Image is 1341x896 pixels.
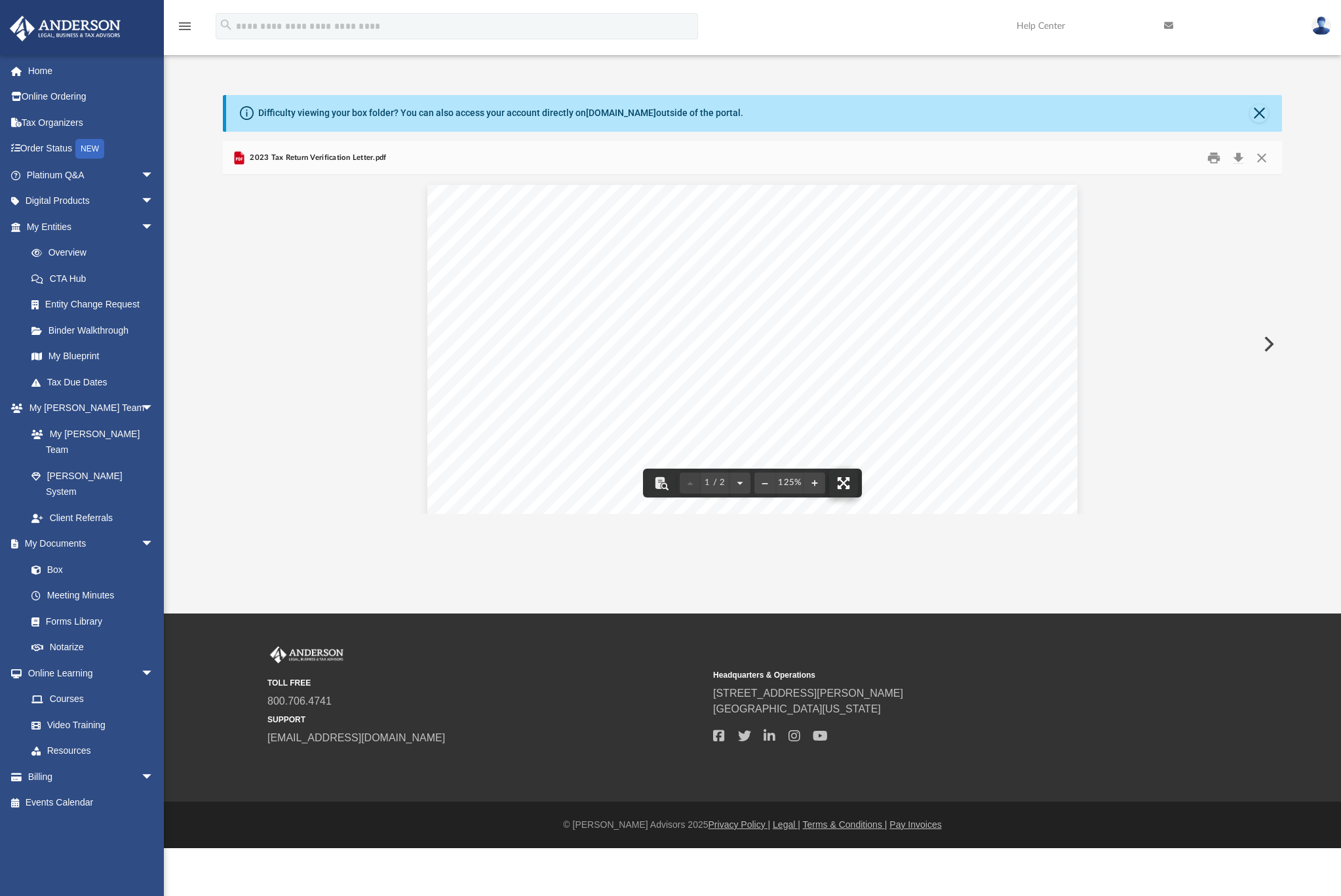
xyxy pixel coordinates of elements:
span: arrow_drop_down [141,162,167,189]
a: menu [177,25,193,34]
a: Pay Invoices [889,819,941,830]
span: arrow_drop_down [141,660,167,687]
span: arrow_drop_down [141,764,167,790]
span: arrow_drop_down [141,395,167,422]
small: TOLL FREE [267,677,704,689]
a: Privacy Policy | [709,819,771,830]
a: Forms Library [18,608,161,634]
a: Online Ordering [9,84,174,110]
button: Zoom in [804,469,825,497]
a: Legal | [773,819,800,830]
a: Order StatusNEW [9,136,174,163]
a: Online Learningarrow_drop_down [9,660,167,686]
button: Next page [729,469,750,497]
a: [EMAIL_ADDRESS][DOMAIN_NAME] [267,732,445,743]
small: SUPPORT [267,714,704,726]
a: My Entitiesarrow_drop_down [9,214,174,240]
button: 1 / 2 [701,469,729,497]
div: Preview [223,141,1282,514]
a: Billingarrow_drop_down [9,764,174,790]
button: Toggle findbar [647,469,676,497]
span: arrow_drop_down [141,531,167,558]
a: My Blueprint [18,343,167,370]
button: Zoom out [754,469,775,497]
a: [PERSON_NAME] System [18,463,167,505]
small: Headquarters & Operations [713,669,1150,681]
a: Video Training [18,712,161,738]
a: My [PERSON_NAME] Team [18,421,161,463]
span: arrow_drop_down [141,214,167,241]
a: Digital Productsarrow_drop_down [9,188,174,214]
a: Events Calendar [9,790,174,816]
a: Box [18,556,161,583]
div: Current zoom level [775,478,804,487]
span: 1 / 2 [701,478,729,487]
a: [STREET_ADDRESS][PERSON_NAME] [713,688,903,699]
div: Document Viewer [223,175,1282,513]
button: Enter fullscreen [829,469,858,497]
div: Difficulty viewing your box folder? You can also access your account directly on outside of the p... [258,106,743,120]
a: 800.706.4741 [267,695,332,707]
a: Terms & Conditions | [803,819,887,830]
a: Entity Change Request [18,292,174,318]
button: Next File [1253,326,1282,362]
img: Anderson Advisors Platinum Portal [267,646,346,663]
span: arrow_drop_down [141,188,167,215]
a: Binder Walkthrough [18,317,174,343]
a: Home [9,58,174,84]
div: NEW [75,139,104,159]
img: Anderson Advisors Platinum Portal [6,16,125,41]
button: Print [1201,147,1227,168]
a: Overview [18,240,174,266]
a: Tax Due Dates [18,369,174,395]
a: Courses [18,686,167,712]
i: menu [177,18,193,34]
a: Client Referrals [18,505,167,531]
a: [GEOGRAPHIC_DATA][US_STATE] [713,703,881,714]
i: search [219,18,233,32]
div: © [PERSON_NAME] Advisors 2025 [164,818,1341,832]
a: Notarize [18,634,167,661]
img: User Pic [1312,16,1331,35]
a: Meeting Minutes [18,583,167,609]
button: Close [1250,104,1268,123]
button: Download [1226,147,1250,168]
a: Tax Organizers [9,109,174,136]
a: Resources [18,738,167,764]
a: Platinum Q&Aarrow_drop_down [9,162,174,188]
span: 2023 Tax Return Verification Letter.pdf [247,152,387,164]
a: My [PERSON_NAME] Teamarrow_drop_down [9,395,167,421]
button: Close [1250,147,1273,168]
a: [DOMAIN_NAME] [586,107,656,118]
div: File preview [223,175,1282,513]
a: My Documentsarrow_drop_down [9,531,167,557]
a: CTA Hub [18,265,174,292]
